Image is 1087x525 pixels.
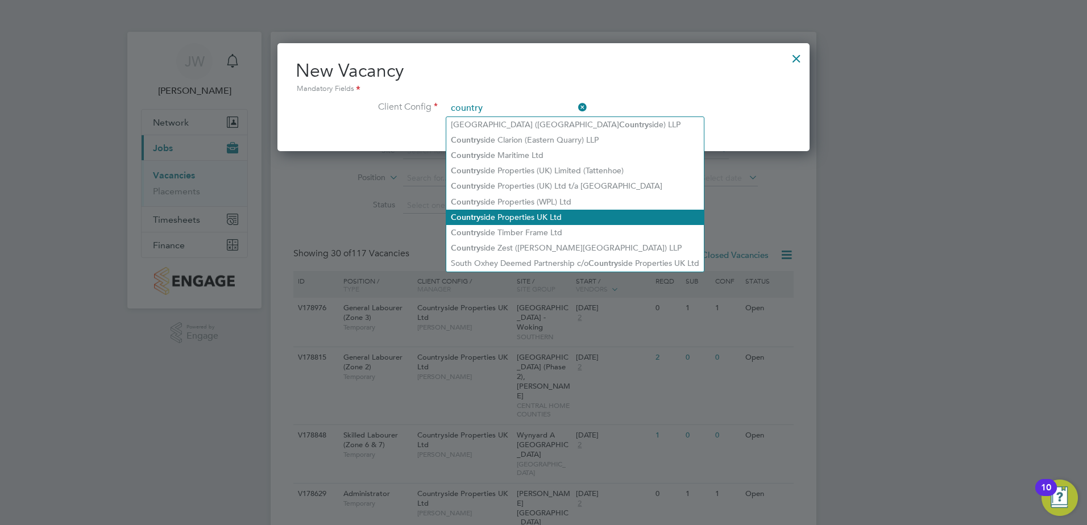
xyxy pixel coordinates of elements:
[451,228,480,238] b: Country
[446,132,704,148] li: side Clarion (Eastern Quarry) LLP
[446,210,704,225] li: side Properties UK Ltd
[619,120,649,130] b: Country
[451,166,480,176] b: Country
[446,163,704,178] li: side Properties (UK) Limited (Tattenhoe)
[446,256,704,271] li: South Oxhey Deemed Partnership c/o side Properties UK Ltd
[451,243,480,253] b: Country
[451,213,480,222] b: Country
[446,178,704,194] li: side Properties (UK) Ltd t/a [GEOGRAPHIC_DATA]
[447,100,587,117] input: Search for...
[296,101,438,113] label: Client Config
[446,240,704,256] li: side Zest ([PERSON_NAME][GEOGRAPHIC_DATA]) LLP
[296,59,791,95] h2: New Vacancy
[446,117,704,132] li: [GEOGRAPHIC_DATA] ([GEOGRAPHIC_DATA] side) LLP
[446,194,704,210] li: side Properties (WPL) Ltd
[296,83,791,95] div: Mandatory Fields
[588,259,618,268] b: Country
[446,148,704,163] li: side Maritime Ltd
[1041,488,1051,502] div: 10
[451,135,480,145] b: Country
[446,225,704,240] li: side Timber Frame Ltd
[1042,480,1078,516] button: Open Resource Center, 10 new notifications
[451,151,480,160] b: Country
[451,197,480,207] b: Country
[451,181,480,191] b: Country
